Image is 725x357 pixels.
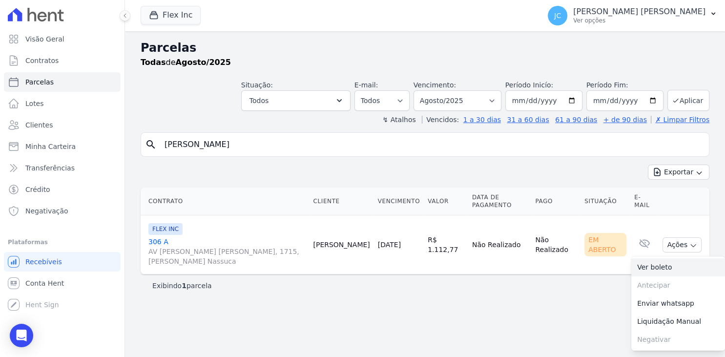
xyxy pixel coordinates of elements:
[354,81,378,89] label: E-mail:
[141,57,231,68] p: de
[424,188,468,215] th: Valor
[414,81,456,89] label: Vencimento:
[4,72,121,92] a: Parcelas
[4,201,121,221] a: Negativação
[141,58,166,67] strong: Todas
[667,90,709,111] button: Aplicar
[152,281,212,291] p: Exibindo parcela
[573,17,705,24] p: Ver opções
[531,188,580,215] th: Pago
[145,139,157,150] i: search
[651,116,709,124] a: ✗ Limpar Filtros
[382,116,415,124] label: ↯ Atalhos
[4,252,121,272] a: Recebíveis
[555,116,597,124] a: 61 a 90 dias
[4,51,121,70] a: Contratos
[663,237,702,252] button: Ações
[4,273,121,293] a: Conta Hent
[4,94,121,113] a: Lotes
[378,241,401,249] a: [DATE]
[603,116,647,124] a: + de 90 dias
[10,324,33,347] div: Open Intercom Messenger
[580,188,630,215] th: Situação
[159,135,705,154] input: Buscar por nome do lote ou do cliente
[507,116,549,124] a: 31 a 60 dias
[630,188,659,215] th: E-mail
[25,206,68,216] span: Negativação
[648,165,709,180] button: Exportar
[505,81,553,89] label: Período Inicío:
[148,247,305,266] span: AV [PERSON_NAME] [PERSON_NAME], 1715, [PERSON_NAME] Nassuca
[176,58,231,67] strong: Agosto/2025
[531,215,580,274] td: Não Realizado
[141,188,309,215] th: Contrato
[424,215,468,274] td: R$ 1.112,77
[148,223,183,235] span: FLEX INC
[241,81,273,89] label: Situação:
[25,120,53,130] span: Clientes
[241,90,351,111] button: Todos
[141,6,201,24] button: Flex Inc
[4,180,121,199] a: Crédito
[584,233,626,256] div: Em Aberto
[249,95,269,106] span: Todos
[309,215,373,274] td: [PERSON_NAME]
[25,56,59,65] span: Contratos
[4,137,121,156] a: Minha Carteira
[468,215,532,274] td: Não Realizado
[141,39,709,57] h2: Parcelas
[182,282,186,290] b: 1
[463,116,501,124] a: 1 a 30 dias
[25,278,64,288] span: Conta Hent
[468,188,532,215] th: Data de Pagamento
[554,12,561,19] span: JC
[573,7,705,17] p: [PERSON_NAME] [PERSON_NAME]
[4,115,121,135] a: Clientes
[25,77,54,87] span: Parcelas
[631,258,725,276] a: Ver boleto
[422,116,459,124] label: Vencidos:
[148,237,305,266] a: 306 AAV [PERSON_NAME] [PERSON_NAME], 1715, [PERSON_NAME] Nassuca
[374,188,424,215] th: Vencimento
[25,34,64,44] span: Visão Geral
[8,236,117,248] div: Plataformas
[4,158,121,178] a: Transferências
[25,163,75,173] span: Transferências
[4,29,121,49] a: Visão Geral
[25,142,76,151] span: Minha Carteira
[309,188,373,215] th: Cliente
[25,99,44,108] span: Lotes
[540,2,725,29] button: JC [PERSON_NAME] [PERSON_NAME] Ver opções
[25,185,50,194] span: Crédito
[25,257,62,267] span: Recebíveis
[586,80,663,90] label: Período Fim:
